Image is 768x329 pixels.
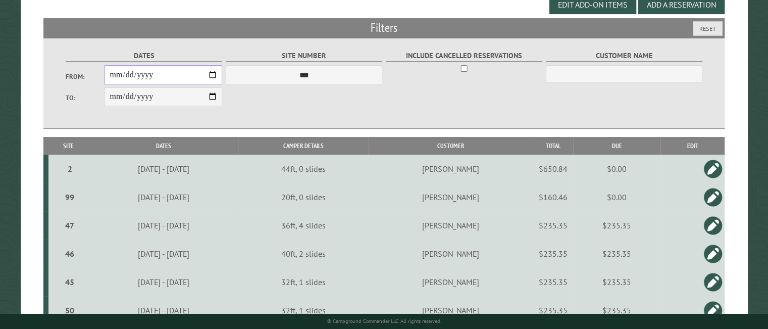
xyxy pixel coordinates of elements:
th: Edit [660,137,725,155]
label: Include Cancelled Reservations [386,50,543,62]
th: Site [48,137,89,155]
th: Customer [368,137,533,155]
div: 46 [53,249,87,259]
div: 99 [53,192,87,202]
td: [PERSON_NAME] [368,268,533,296]
div: [DATE] - [DATE] [90,305,237,315]
td: $235.35 [573,211,660,240]
td: 36ft, 4 slides [238,211,369,240]
th: Due [573,137,660,155]
td: $235.35 [573,268,660,296]
div: 47 [53,220,87,230]
td: 32ft, 1 slides [238,296,369,325]
div: [DATE] - [DATE] [90,249,237,259]
td: $650.84 [533,155,573,183]
td: $235.35 [533,268,573,296]
td: $235.35 [533,240,573,268]
div: [DATE] - [DATE] [90,164,237,174]
td: 32ft, 1 slides [238,268,369,296]
div: 2 [53,164,87,174]
div: 45 [53,277,87,287]
div: [DATE] - [DATE] [90,220,237,230]
div: [DATE] - [DATE] [90,192,237,202]
td: $160.46 [533,183,573,211]
button: Reset [693,21,723,36]
div: 50 [53,305,87,315]
td: $235.35 [573,240,660,268]
h2: Filters [43,18,725,37]
th: Camper Details [238,137,369,155]
div: [DATE] - [DATE] [90,277,237,287]
td: [PERSON_NAME] [368,240,533,268]
label: To: [66,93,105,103]
td: 44ft, 0 slides [238,155,369,183]
th: Dates [89,137,238,155]
td: 20ft, 0 slides [238,183,369,211]
td: $235.35 [533,211,573,240]
td: $0.00 [573,155,660,183]
label: Site Number [226,50,383,62]
td: $0.00 [573,183,660,211]
small: © Campground Commander LLC. All rights reserved. [327,318,441,324]
label: Dates [66,50,223,62]
td: [PERSON_NAME] [368,155,533,183]
label: Customer Name [546,50,703,62]
td: 40ft, 2 slides [238,240,369,268]
td: [PERSON_NAME] [368,296,533,325]
td: $235.35 [573,296,660,325]
label: From: [66,72,105,81]
td: $235.35 [533,296,573,325]
td: [PERSON_NAME] [368,183,533,211]
td: [PERSON_NAME] [368,211,533,240]
th: Total [533,137,573,155]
